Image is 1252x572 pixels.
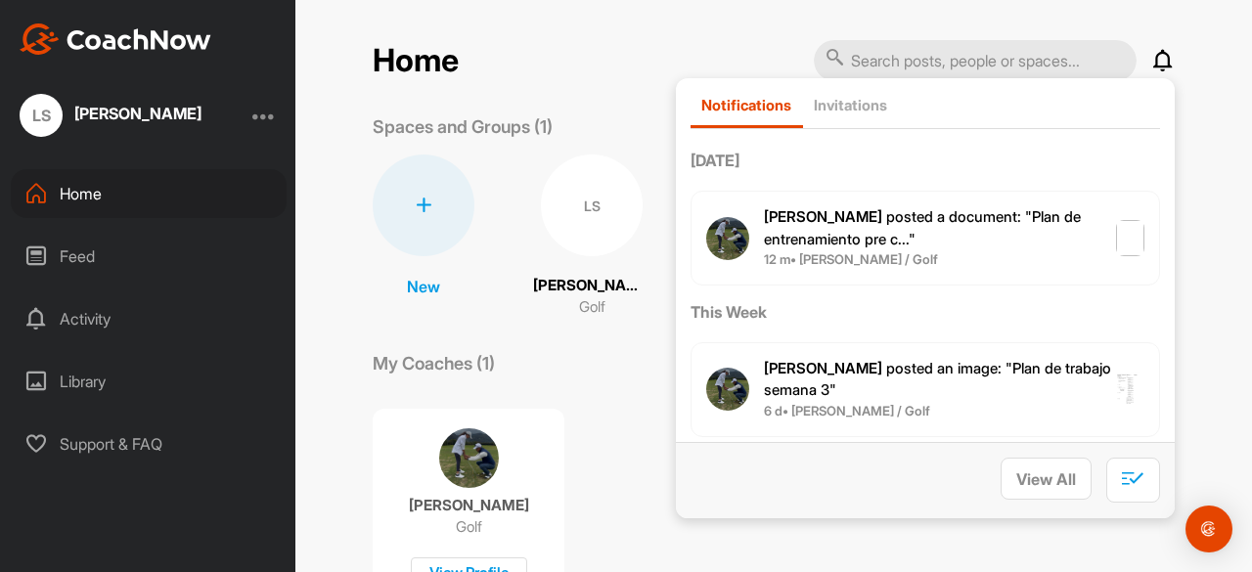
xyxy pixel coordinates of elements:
img: post image [1113,372,1144,409]
p: Invitations [814,96,887,114]
p: Notifications [701,96,791,114]
b: 6 d • [PERSON_NAME] / Golf [764,403,930,418]
span: posted a document : " Plan de entrenamiento pre c... " [764,207,1081,248]
b: [PERSON_NAME] [764,359,882,377]
span: View All [1016,469,1076,489]
div: Home [11,169,287,218]
a: LS[PERSON_NAME]Golf [533,154,650,319]
span: posted an image : " Plan de trabajo semana 3 " [764,359,1111,400]
div: LS [20,94,63,137]
input: Search posts, people or spaces... [814,40,1137,81]
div: Activity [11,294,287,343]
div: LS [541,154,643,256]
div: Library [11,357,287,406]
b: 12 m • [PERSON_NAME] / Golf [764,251,938,267]
label: This Week [691,300,1160,324]
p: Golf [456,517,482,537]
div: Open Intercom Messenger [1185,506,1232,552]
div: Support & FAQ [11,419,287,468]
b: [PERSON_NAME] [764,207,882,226]
p: [PERSON_NAME] [409,496,529,515]
p: My Coaches (1) [373,350,495,376]
p: Golf [579,296,605,319]
p: Spaces and Groups (1) [373,113,553,140]
img: post image [1116,220,1144,257]
img: user avatar [706,217,749,260]
h2: Home [373,42,459,80]
p: New [407,275,440,298]
img: user avatar [706,368,749,411]
img: coach avatar [439,428,499,488]
p: [PERSON_NAME] [533,275,650,297]
button: View All [1001,458,1092,500]
label: [DATE] [691,149,1160,172]
div: Feed [11,232,287,281]
img: CoachNow [20,23,211,55]
div: [PERSON_NAME] [74,106,201,121]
